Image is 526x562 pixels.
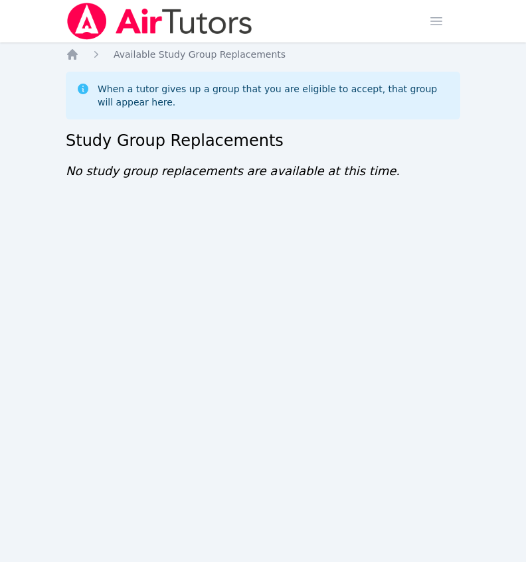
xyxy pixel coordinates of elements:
[114,48,286,61] a: Available Study Group Replacements
[66,130,460,151] h2: Study Group Replacements
[114,49,286,60] span: Available Study Group Replacements
[66,164,400,178] span: No study group replacements are available at this time.
[66,3,254,40] img: Air Tutors
[98,82,450,109] div: When a tutor gives up a group that you are eligible to accept, that group will appear here.
[66,48,460,61] nav: Breadcrumb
